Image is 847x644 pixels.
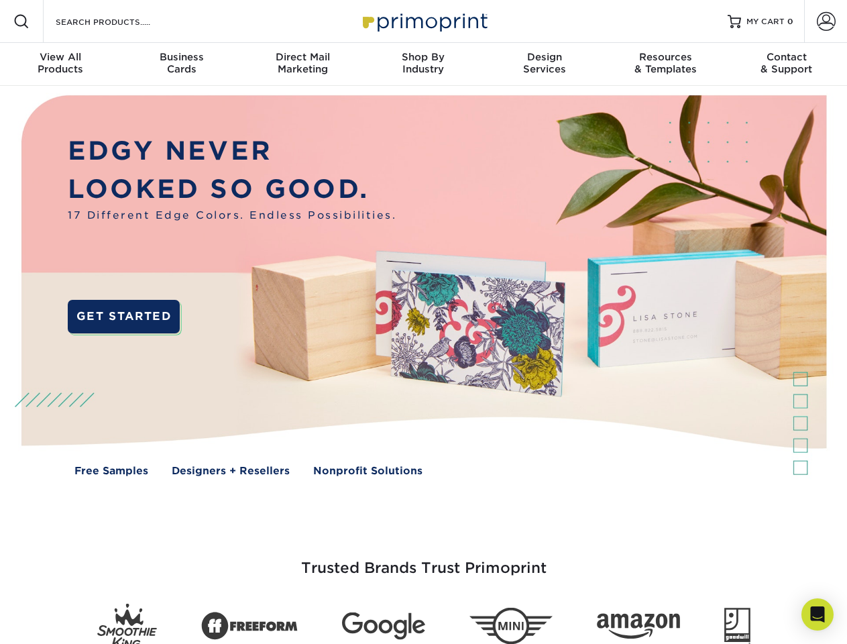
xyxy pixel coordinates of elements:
img: Amazon [597,614,680,639]
a: DesignServices [484,43,605,86]
span: Direct Mail [242,51,363,63]
div: Industry [363,51,484,75]
input: SEARCH PRODUCTS..... [54,13,185,30]
div: Open Intercom Messenger [801,598,834,631]
div: & Templates [605,51,726,75]
a: Designers + Resellers [172,464,290,479]
h3: Trusted Brands Trust Primoprint [32,527,816,593]
div: Services [484,51,605,75]
span: 17 Different Edge Colors. Endless Possibilities. [68,208,396,223]
img: Google [342,612,425,640]
iframe: Google Customer Reviews [3,603,114,639]
a: Contact& Support [726,43,847,86]
a: GET STARTED [68,300,180,333]
span: MY CART [746,16,785,28]
img: Primoprint [357,7,491,36]
span: Shop By [363,51,484,63]
a: Shop ByIndustry [363,43,484,86]
span: Business [121,51,241,63]
a: Free Samples [74,464,148,479]
span: Resources [605,51,726,63]
span: Contact [726,51,847,63]
a: Nonprofit Solutions [313,464,422,479]
img: Goodwill [724,608,750,644]
p: LOOKED SO GOOD. [68,170,396,209]
span: 0 [787,17,793,26]
span: Design [484,51,605,63]
div: Cards [121,51,241,75]
a: Resources& Templates [605,43,726,86]
p: EDGY NEVER [68,132,396,170]
div: & Support [726,51,847,75]
a: Direct MailMarketing [242,43,363,86]
a: BusinessCards [121,43,241,86]
div: Marketing [242,51,363,75]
